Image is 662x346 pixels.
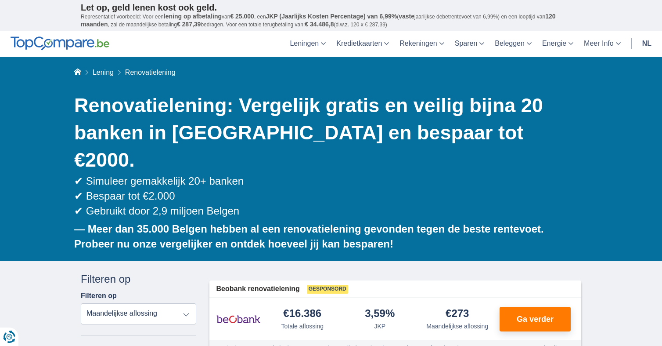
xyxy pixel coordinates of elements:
[81,13,556,28] span: 120 maanden
[500,307,571,331] button: Ga verder
[230,13,254,20] span: € 25.000
[74,174,581,219] div: ✔ Simuleer gemakkelijk 20+ banken ✔ Bespaar tot €2.000 ✔ Gebruikt door 2,9 miljoen Belgen
[517,315,554,323] span: Ga verder
[446,308,469,320] div: €273
[81,13,581,29] p: Representatief voorbeeld: Voor een van , een ( jaarlijkse debetrentevoet van 6,99%) en een loopti...
[81,292,117,300] label: Filteren op
[394,31,449,57] a: Rekeningen
[331,31,394,57] a: Kredietkaarten
[579,31,626,57] a: Meer Info
[93,69,114,76] a: Lening
[365,308,395,320] div: 3,59%
[305,21,334,28] span: € 34.486,8
[216,284,300,294] span: Beobank renovatielening
[125,69,176,76] span: Renovatielening
[164,13,222,20] span: lening op afbetaling
[284,31,331,57] a: Leningen
[74,69,81,76] a: Home
[537,31,579,57] a: Energie
[489,31,537,57] a: Beleggen
[81,272,196,287] div: Filteren op
[374,322,385,331] div: JKP
[81,2,581,13] p: Let op, geld lenen kost ook geld.
[11,36,109,51] img: TopCompare
[216,308,260,330] img: product.pl.alt Beobank
[399,13,414,20] span: vaste
[307,285,348,294] span: Gesponsord
[283,308,321,320] div: €16.386
[74,92,581,174] h1: Renovatielening: Vergelijk gratis en veilig bijna 20 banken in [GEOGRAPHIC_DATA] en bespaar tot €...
[281,322,324,331] div: Totale aflossing
[177,21,201,28] span: € 287,39
[450,31,490,57] a: Sparen
[266,13,397,20] span: JKP (Jaarlijks Kosten Percentage) van 6,99%
[426,322,488,331] div: Maandelijkse aflossing
[637,31,657,57] a: nl
[74,223,544,250] b: — Meer dan 35.000 Belgen hebben al een renovatielening gevonden tegen de beste rentevoet. Probeer...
